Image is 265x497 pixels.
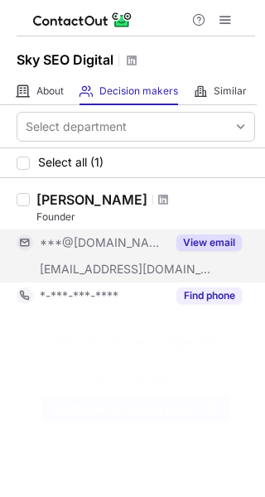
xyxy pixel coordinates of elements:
[40,235,166,250] span: ***@[DOMAIN_NAME]
[55,403,197,416] span: Continue on Search Portal
[41,396,230,422] button: Continue on Search Portal
[214,84,247,98] span: Similar
[36,84,64,98] span: About
[36,210,255,224] div: Founder
[33,10,132,30] img: ContactOut v5.3.10
[29,359,243,386] p: Try prospecting with our search portal to find more employees.
[40,262,212,277] span: [EMAIL_ADDRESS][DOMAIN_NAME]
[36,191,147,208] div: [PERSON_NAME]
[35,335,238,350] header: Looking for more prospects? 👀
[17,50,113,70] h1: Sky SEO Digital
[26,118,127,135] div: Select department
[99,84,178,98] span: Decision makers
[176,234,242,251] button: Reveal Button
[176,287,242,304] button: Reveal Button
[38,156,104,169] span: Select all (1)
